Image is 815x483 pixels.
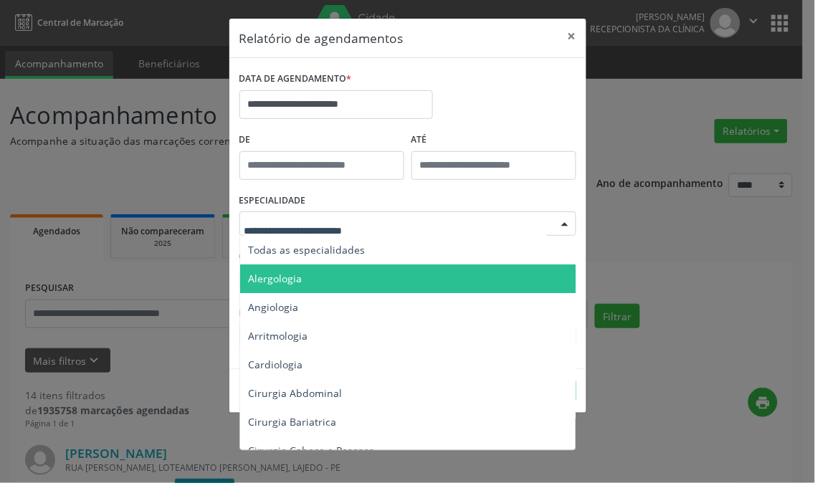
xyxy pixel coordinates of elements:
label: De [239,129,404,151]
span: Cardiologia [249,358,303,371]
span: Cirurgia Abdominal [249,386,343,400]
label: ATÉ [411,129,576,151]
span: Cirurgia Bariatrica [249,415,337,429]
span: Todas as especialidades [249,243,366,257]
span: Alergologia [249,272,302,285]
h5: Relatório de agendamentos [239,29,404,47]
span: Arritmologia [249,329,308,343]
span: Cirurgia Cabeça e Pescoço [249,444,375,457]
button: Close [558,19,586,54]
label: ESPECIALIDADE [239,190,306,212]
label: DATA DE AGENDAMENTO [239,68,352,90]
span: Angiologia [249,300,299,314]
